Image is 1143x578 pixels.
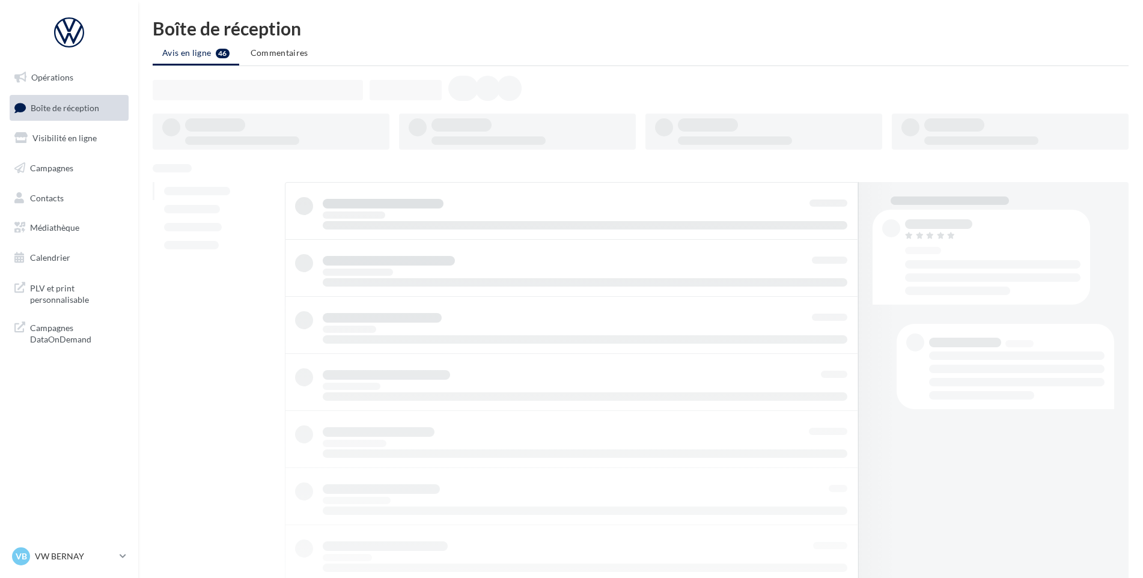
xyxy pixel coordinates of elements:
span: Campagnes [30,163,73,173]
a: Campagnes [7,156,131,181]
a: Visibilité en ligne [7,126,131,151]
span: VB [16,550,27,562]
a: VB VW BERNAY [10,545,129,568]
a: Médiathèque [7,215,131,240]
a: PLV et print personnalisable [7,275,131,311]
a: Opérations [7,65,131,90]
span: Calendrier [30,252,70,263]
a: Contacts [7,186,131,211]
span: Contacts [30,192,64,202]
span: Opérations [31,72,73,82]
span: Médiathèque [30,222,79,233]
span: Boîte de réception [31,102,99,112]
a: Boîte de réception [7,95,131,121]
a: Campagnes DataOnDemand [7,315,131,350]
span: Commentaires [251,47,308,58]
p: VW BERNAY [35,550,115,562]
span: Campagnes DataOnDemand [30,320,124,345]
span: PLV et print personnalisable [30,280,124,306]
a: Calendrier [7,245,131,270]
div: Boîte de réception [153,19,1129,37]
span: Visibilité en ligne [32,133,97,143]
